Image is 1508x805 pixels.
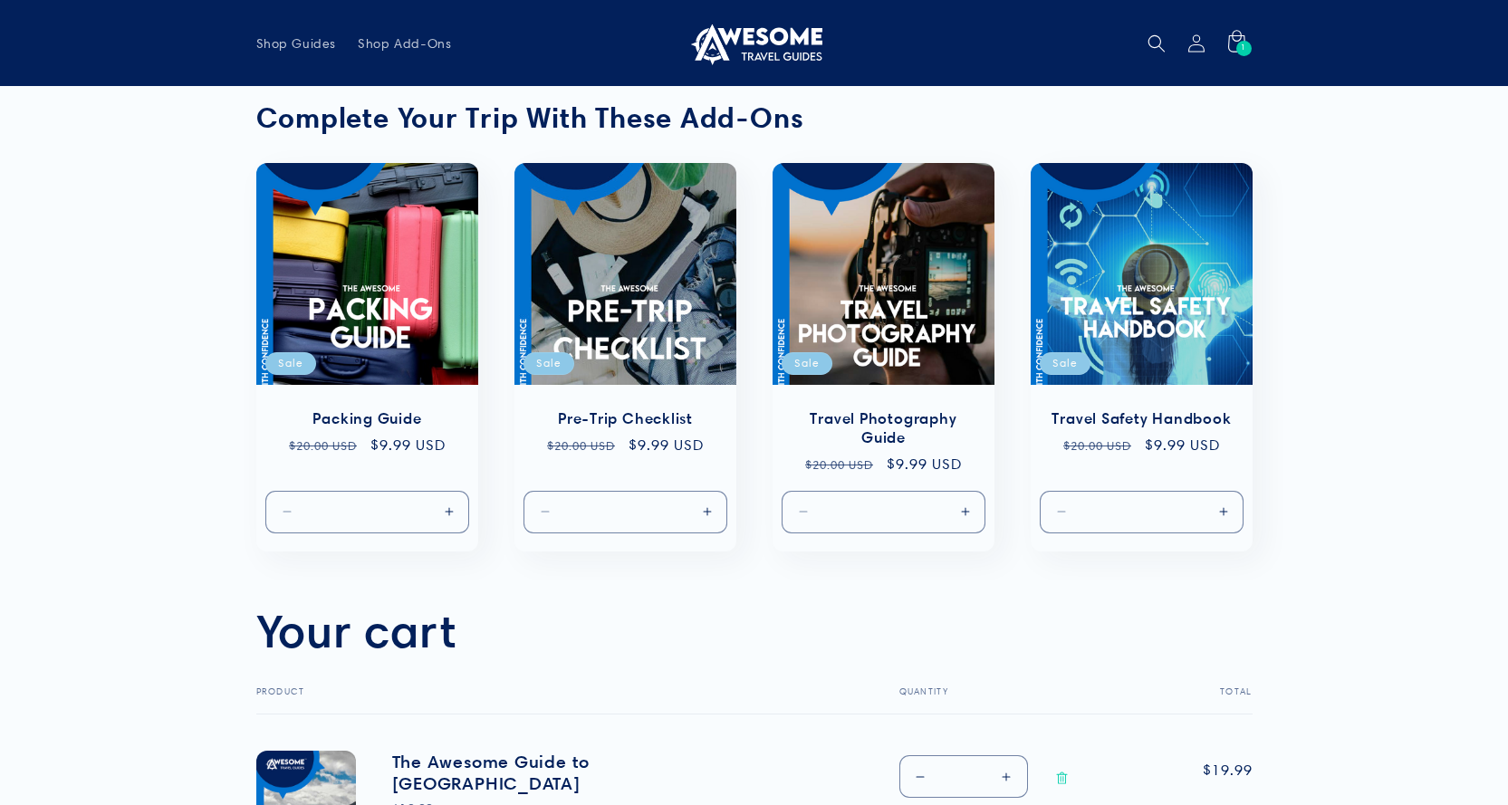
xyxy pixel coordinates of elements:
a: Pre-Trip Checklist [533,409,718,428]
h1: Your cart [256,601,456,659]
span: 1 [1241,41,1246,56]
a: Travel Safety Handbook [1049,409,1234,428]
th: Quantity [854,686,1142,714]
strong: Complete Your Trip With These Add-Ons [256,101,804,135]
span: Shop Add-Ons [358,35,451,52]
span: $19.99 [1178,760,1253,781]
img: Awesome Travel Guides [687,22,822,65]
a: Packing Guide [274,409,460,428]
th: Total [1142,686,1253,714]
a: Shop Add-Ons [347,24,462,62]
a: The Awesome Guide to [GEOGRAPHIC_DATA] [392,751,664,794]
summary: Search [1137,24,1177,63]
input: Quantity for Default Title [338,490,397,532]
a: Shop Guides [245,24,348,62]
th: Product [256,686,854,714]
input: Quantity for Default Title [1112,490,1171,532]
input: Quantity for The Awesome Guide to Scotland [941,755,986,798]
ul: Slider [256,163,1253,551]
a: Travel Photography Guide [791,409,976,447]
a: Awesome Travel Guides [679,14,829,72]
input: Quantity for Default Title [854,490,913,532]
a: Remove The Awesome Guide to Scotland [1046,755,1078,801]
input: Quantity for Default Title [596,490,655,532]
span: Shop Guides [256,35,337,52]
